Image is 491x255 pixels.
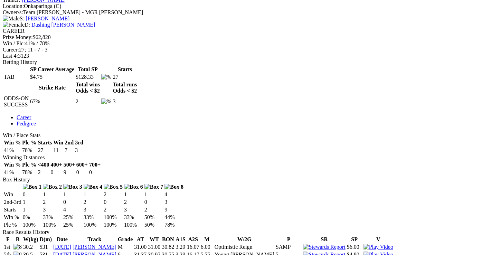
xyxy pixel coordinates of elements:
[26,16,69,21] a: [PERSON_NAME]
[144,191,164,198] td: 1
[363,244,393,250] a: View replay
[3,34,33,40] span: Prize Money:
[164,206,184,213] td: 9
[63,161,75,168] th: 500+
[30,74,75,81] td: $4.75
[117,236,133,243] th: Grade
[50,169,63,176] td: 0
[175,236,186,243] th: A1S
[53,147,64,154] td: 11
[103,221,123,228] td: 100%
[275,236,302,243] th: P
[3,47,488,53] div: 27; 11 - 7 - 3
[144,199,164,206] td: 0
[3,47,19,53] span: Career:
[75,74,100,81] td: $128.33
[17,114,31,120] a: Career
[3,22,30,28] span: D:
[63,184,82,190] img: Box 3
[3,221,22,228] td: Plc %
[363,244,393,250] img: Play Video
[3,53,488,59] div: 3123
[103,214,123,221] td: 100%
[164,184,183,190] img: Box 8
[23,184,42,190] img: Box 1
[144,184,163,190] img: Box 7
[134,236,147,243] th: AT
[3,154,488,161] div: Winning Distances
[3,199,22,206] td: 2nd-3rd
[72,236,117,243] th: Track
[303,244,345,250] img: Stewards Report
[103,206,123,213] td: 2
[161,244,174,251] td: 30.82
[3,40,488,47] div: 41% / 78%
[64,139,74,146] th: 2nd
[75,95,100,108] td: 2
[43,199,62,206] td: 2
[83,199,103,206] td: 2
[53,236,72,243] th: Date
[22,199,42,206] td: 1
[164,191,184,198] td: 4
[112,95,137,108] td: 3
[164,221,184,228] td: 78%
[23,244,39,251] td: 30.2
[63,199,83,206] td: 0
[30,66,75,73] th: SP Career Average
[3,40,25,46] span: Win / Plc:
[83,214,103,221] td: 33%
[37,169,49,176] td: 2
[3,147,21,154] td: 41%
[200,244,214,251] td: 6.00
[3,16,24,21] span: S:
[73,244,116,250] a: [PERSON_NAME]
[148,236,161,243] th: WT
[75,66,100,73] th: Total SP
[175,244,186,251] td: 3.29
[50,161,63,168] th: 400+
[3,177,488,183] div: Box History
[303,236,346,243] th: SR
[3,236,12,243] th: F
[84,184,103,190] img: Box 4
[347,236,362,243] th: SP
[22,206,42,213] td: 1
[83,221,103,228] td: 100%
[161,236,174,243] th: BON
[76,161,88,168] th: 600+
[363,236,394,243] th: V
[22,161,37,168] th: Plc %
[3,169,21,176] td: 41%
[3,3,24,9] span: Location:
[101,74,111,80] img: %
[117,244,133,251] td: M
[13,244,22,250] img: 8
[112,81,137,94] th: Total runs Odds < $2
[89,169,101,176] td: 0
[187,244,200,251] td: 16.07
[124,214,143,221] td: 33%
[3,244,12,251] td: 1st
[3,34,488,40] div: $62,820
[3,132,488,139] div: Win / Place Stats
[64,147,74,154] td: 7
[144,221,164,228] td: 50%
[214,236,275,243] th: W/2G
[23,236,39,243] th: W(kg)
[112,74,137,81] td: 27
[63,206,83,213] td: 4
[63,214,83,221] td: 25%
[347,244,362,251] td: $6.00
[75,81,100,94] th: Total wins Odds < $2
[3,161,21,168] th: Win %
[164,214,184,221] td: 44%
[3,53,18,59] span: Last 4:
[3,16,20,22] img: Male
[75,147,84,154] td: 3
[124,206,143,213] td: 3
[187,236,200,243] th: A2S
[13,236,22,243] th: B
[22,214,42,221] td: 0%
[89,161,101,168] th: 700+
